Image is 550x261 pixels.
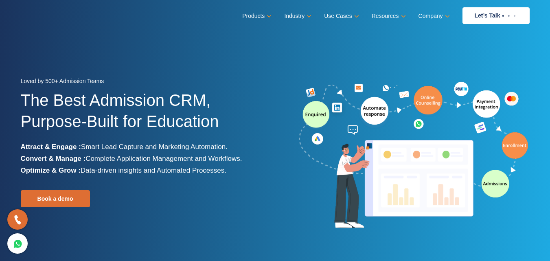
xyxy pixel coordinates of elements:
[462,7,530,24] a: Let’s Talk
[242,10,270,22] a: Products
[21,190,90,207] a: Book a demo
[284,10,310,22] a: Industry
[324,10,357,22] a: Use Cases
[21,90,269,141] h1: The Best Admission CRM, Purpose-Built for Education
[81,143,228,151] span: Smart Lead Capture and Marketing Automation.
[298,80,530,232] img: admission-software-home-page-header
[21,167,81,174] b: Optimize & Grow :
[85,155,242,162] span: Complete Application Management and Workflows.
[419,10,448,22] a: Company
[372,10,404,22] a: Resources
[81,167,226,174] span: Data-driven insights and Automated Processes.
[21,75,269,90] div: Loved by 500+ Admission Teams
[21,155,86,162] b: Convert & Manage :
[21,143,81,151] b: Attract & Engage :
